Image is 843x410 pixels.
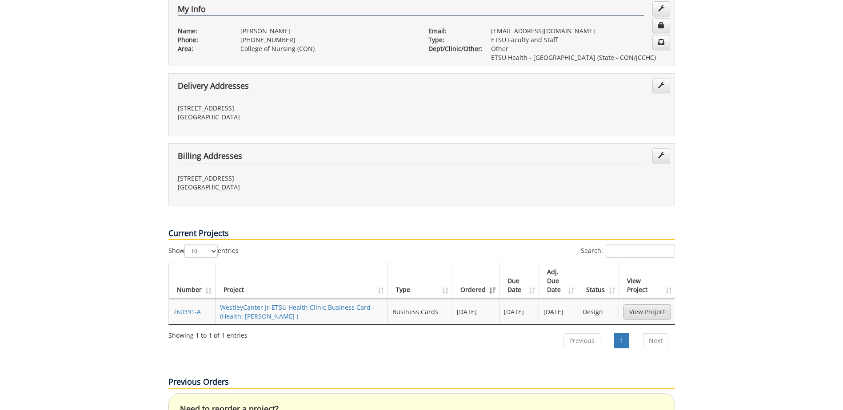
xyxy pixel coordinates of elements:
a: View Project [623,304,671,319]
p: Other [491,44,666,53]
p: [PERSON_NAME] [240,27,415,35]
th: Status: activate to sort column ascending [578,263,619,299]
td: [DATE] [499,299,539,324]
h4: Billing Addresses [178,152,644,163]
p: ETSU Faculty and Staff [491,35,666,44]
p: [STREET_ADDRESS] [178,104,415,113]
div: Showing 1 to 1 of 1 entries [168,327,248,340]
p: ETSU Health - [GEOGRAPHIC_DATA] (State - CON/JCCHC) [491,53,666,62]
a: Change Password [652,18,670,33]
p: Area: [178,44,227,53]
th: Due Date: activate to sort column ascending [499,263,539,299]
td: Business Cards [388,299,452,324]
a: Edit Info [652,1,670,16]
p: Dept/Clinic/Other: [428,44,478,53]
p: [STREET_ADDRESS] [178,174,415,183]
a: 260391-A [173,307,201,316]
p: Current Projects [168,228,675,240]
p: Phone: [178,35,227,44]
td: [DATE] [452,299,499,324]
a: Edit Addresses [652,148,670,163]
th: Type: activate to sort column ascending [388,263,452,299]
p: Type: [428,35,478,44]
a: Next [643,333,668,348]
td: [DATE] [539,299,579,324]
th: Ordered: activate to sort column ascending [452,263,499,299]
h4: My Info [178,5,644,16]
select: Showentries [184,244,218,258]
label: Search: [581,244,675,258]
label: Show entries [168,244,239,258]
th: Number: activate to sort column ascending [169,263,216,299]
h4: Delivery Addresses [178,82,644,93]
input: Search: [606,244,675,258]
a: 1 [614,333,629,348]
p: [GEOGRAPHIC_DATA] [178,113,415,122]
p: Previous Orders [168,376,675,389]
a: Previous [563,333,600,348]
p: College of Nursing (CON) [240,44,415,53]
th: View Project: activate to sort column ascending [619,263,675,299]
p: Email: [428,27,478,35]
p: [PHONE_NUMBER] [240,35,415,44]
td: Design [578,299,619,324]
a: Edit Addresses [652,78,670,93]
p: Name: [178,27,227,35]
p: [EMAIL_ADDRESS][DOMAIN_NAME] [491,27,666,35]
th: Adj. Due Date: activate to sort column ascending [539,263,579,299]
a: Change Communication Preferences [652,35,670,50]
a: WestleyCanter Jr-ETSU Health Clinic Business Card - (Health: [PERSON_NAME] ) [220,303,375,320]
p: [GEOGRAPHIC_DATA] [178,183,415,192]
th: Project: activate to sort column ascending [216,263,388,299]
